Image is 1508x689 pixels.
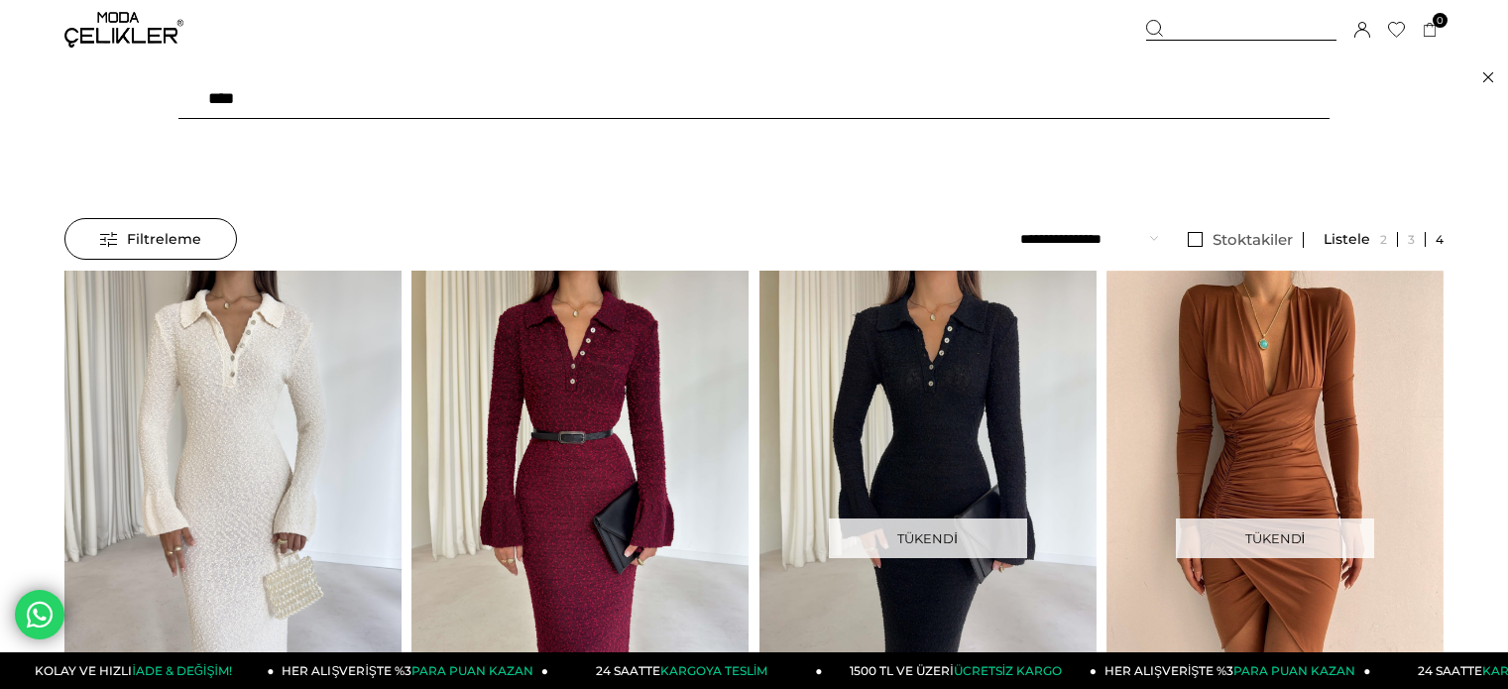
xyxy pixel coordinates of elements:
[1213,230,1293,249] span: Stoktakiler
[1433,13,1448,28] span: 0
[64,12,183,48] img: logo
[1178,232,1304,248] a: Stoktakiler
[1233,663,1355,678] span: PARA PUAN KAZAN
[660,663,767,678] span: KARGOYA TESLİM
[823,652,1098,689] a: 1500 TL VE ÜZERİÜCRETSİZ KARGO
[548,652,823,689] a: 24 SAATTEKARGOYA TESLİM
[132,663,231,678] span: İADE & DEĞİŞİM!
[954,663,1062,678] span: ÜCRETSİZ KARGO
[275,652,549,689] a: HER ALIŞVERİŞTE %3PARA PUAN KAZAN
[100,219,201,259] span: Filtreleme
[1423,23,1438,38] a: 0
[1097,652,1371,689] a: HER ALIŞVERİŞTE %3PARA PUAN KAZAN
[411,663,533,678] span: PARA PUAN KAZAN
[1176,518,1374,558] span: Tükendi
